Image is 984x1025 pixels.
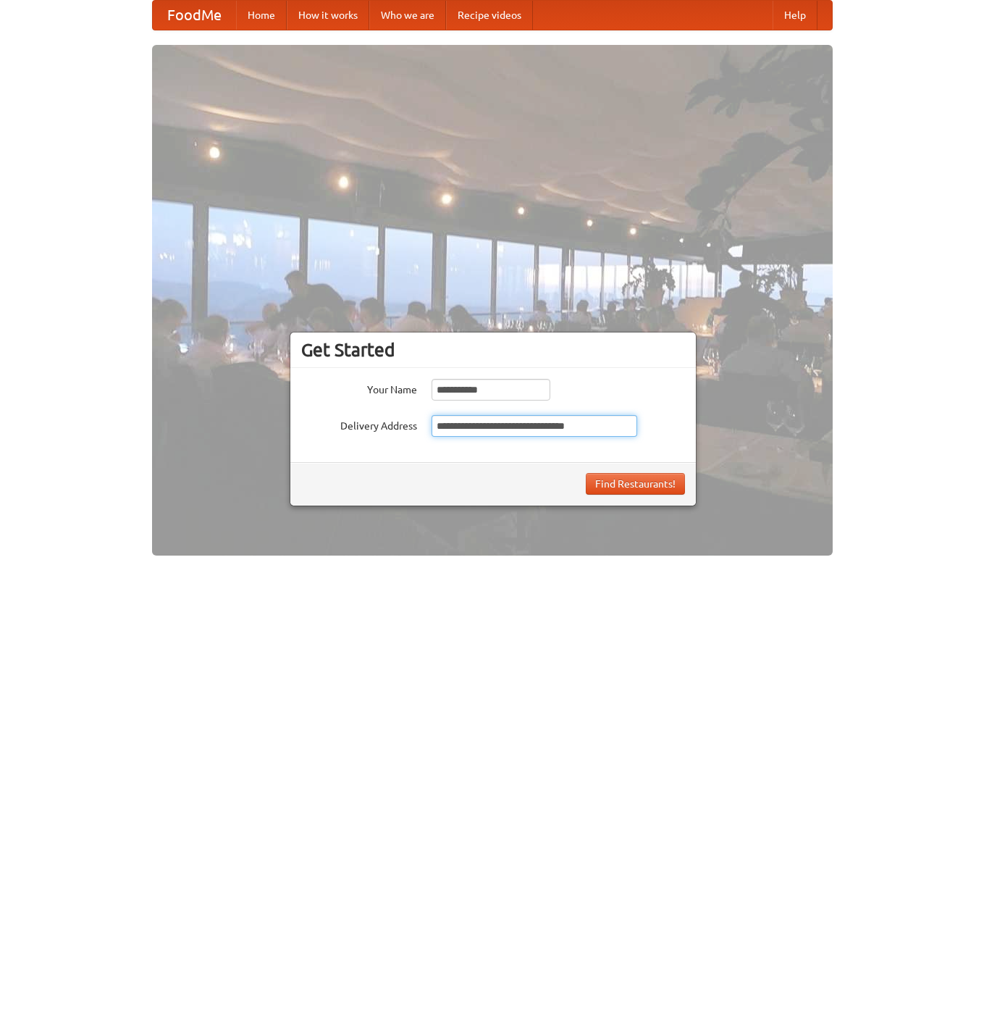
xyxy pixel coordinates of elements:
a: Home [236,1,287,30]
label: Your Name [301,379,417,397]
a: How it works [287,1,369,30]
a: Who we are [369,1,446,30]
a: FoodMe [153,1,236,30]
a: Recipe videos [446,1,533,30]
button: Find Restaurants! [586,473,685,495]
h3: Get Started [301,339,685,361]
label: Delivery Address [301,415,417,433]
a: Help [773,1,817,30]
